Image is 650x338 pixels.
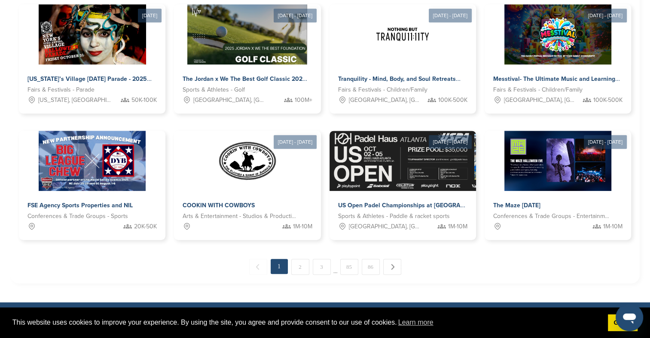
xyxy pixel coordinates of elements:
[608,314,638,332] a: dismiss cookie message
[249,259,267,275] span: ← Previous
[333,259,338,274] span: …
[338,212,450,221] span: Sports & Athletes - Paddle & racket sports
[183,212,299,221] span: Arts & Entertainment - Studios & Production Co's
[131,95,157,105] span: 50K-100K
[134,222,157,231] span: 20K-50K
[429,9,472,22] div: [DATE] - [DATE]
[138,9,162,22] div: [DATE]
[38,95,112,105] span: [US_STATE], [GEOGRAPHIC_DATA]
[372,4,433,65] img: Sponsorpitch &
[27,85,95,95] span: Fairs & Festivals - Parade
[584,9,627,22] div: [DATE] - [DATE]
[438,95,467,105] span: 100K-500K
[39,131,146,191] img: Sponsorpitch &
[493,212,610,221] span: Conferences & Trade Groups - Entertainment
[349,95,422,105] span: [GEOGRAPHIC_DATA], [GEOGRAPHIC_DATA]
[493,85,583,95] span: Fairs & Festivals - Children/Family
[274,135,317,149] div: [DATE] - [DATE]
[338,202,495,209] span: US Open Padel Championships at [GEOGRAPHIC_DATA]
[362,259,380,275] a: 86
[330,117,476,240] a: [DATE] - [DATE] Sponsorpitch & US Open Padel Championships at [GEOGRAPHIC_DATA] Sports & Athletes...
[330,131,555,191] img: Sponsorpitch &
[291,259,309,275] a: 2
[293,222,312,231] span: 1M-10M
[340,259,358,275] a: 85
[12,316,601,329] span: This website uses cookies to improve your experience. By using the site, you agree and provide co...
[349,222,422,231] span: [GEOGRAPHIC_DATA], [GEOGRAPHIC_DATA]
[174,117,320,240] a: [DATE] - [DATE] Sponsorpitch & COOKIN WITH COWBOYS Arts & Entertainment - Studios & Production Co...
[295,95,312,105] span: 100M+
[19,131,165,240] a: Sponsorpitch & FSE Agency Sports Properties and NIL Conferences & Trade Groups - Sports 20K-50K
[493,202,540,209] span: The Maze [DATE]
[338,75,456,83] span: Tranquility - Mind, Body, and Soul Retreats
[274,9,317,22] div: [DATE] - [DATE]
[504,131,611,191] img: Sponsorpitch &
[271,259,288,274] em: 1
[183,75,434,83] span: The Jordan x We The Best Golf Classic 2025 – Where Sports, Music & Philanthropy Collide
[603,222,623,231] span: 1M-10M
[448,222,467,231] span: 1M-10M
[485,117,631,240] a: [DATE] - [DATE] Sponsorpitch & The Maze [DATE] Conferences & Trade Groups - Entertainment 1M-10M
[584,135,627,149] div: [DATE] - [DATE]
[39,4,146,65] img: Sponsorpitch &
[27,75,147,83] span: [US_STATE]’s Village [DATE] Parade - 2025
[338,85,427,95] span: Fairs & Festivals - Children/Family
[504,95,577,105] span: [GEOGRAPHIC_DATA], [GEOGRAPHIC_DATA]
[383,259,401,275] a: Next →
[593,95,623,105] span: 100K-500K
[187,4,307,65] img: Sponsorpitch &
[217,131,278,191] img: Sponsorpitch &
[27,212,128,221] span: Conferences & Trade Groups - Sports
[616,304,643,331] iframe: Button to launch messaging window
[193,95,267,105] span: [GEOGRAPHIC_DATA], [GEOGRAPHIC_DATA]
[183,202,255,209] span: COOKIN WITH COWBOYS
[397,316,435,329] a: learn more about cookies
[27,202,133,209] span: FSE Agency Sports Properties and NIL
[313,259,331,275] a: 3
[504,4,611,65] img: Sponsorpitch &
[183,85,245,95] span: Sports & Athletes - Golf
[429,135,472,149] div: [DATE] - [DATE]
